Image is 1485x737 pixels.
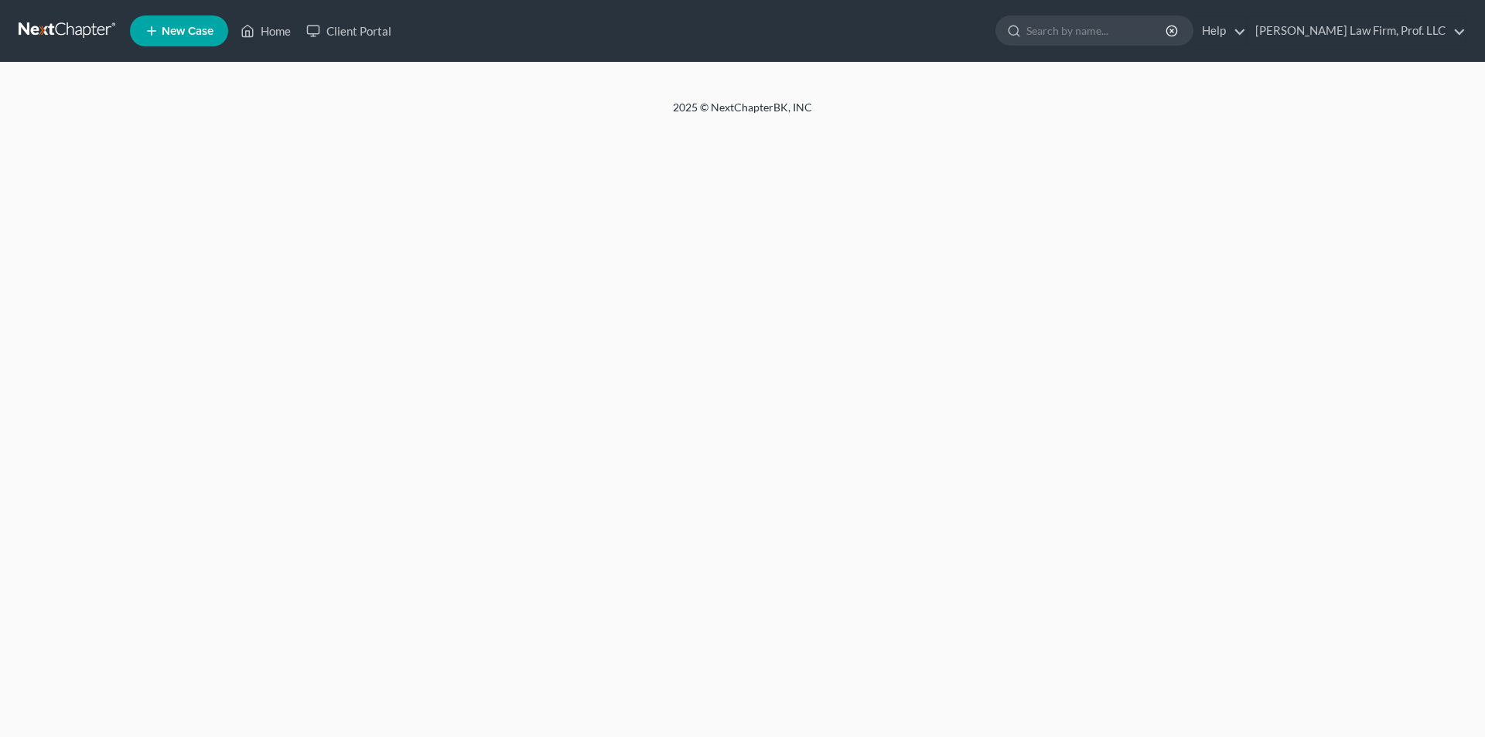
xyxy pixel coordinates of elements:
a: Home [233,17,299,45]
span: New Case [162,26,213,37]
a: Client Portal [299,17,399,45]
input: Search by name... [1026,16,1168,45]
a: Help [1194,17,1246,45]
a: [PERSON_NAME] Law Firm, Prof. LLC [1248,17,1466,45]
div: 2025 © NextChapterBK, INC [302,100,1183,128]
